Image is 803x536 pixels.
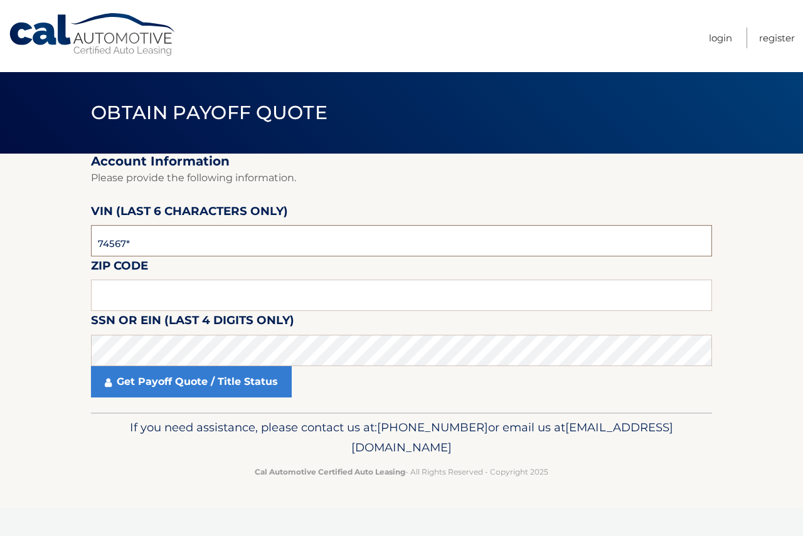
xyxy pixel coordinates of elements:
a: Register [759,28,795,48]
span: Obtain Payoff Quote [91,101,327,124]
p: Please provide the following information. [91,169,712,187]
a: Cal Automotive [8,13,178,57]
label: SSN or EIN (last 4 digits only) [91,311,294,334]
p: - All Rights Reserved - Copyright 2025 [99,465,704,478]
span: [PHONE_NUMBER] [377,420,488,434]
h2: Account Information [91,154,712,169]
label: VIN (last 6 characters only) [91,202,288,225]
strong: Cal Automotive Certified Auto Leasing [255,467,405,476]
p: If you need assistance, please contact us at: or email us at [99,418,704,458]
label: Zip Code [91,256,148,280]
a: Login [709,28,732,48]
a: Get Payoff Quote / Title Status [91,366,292,397]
